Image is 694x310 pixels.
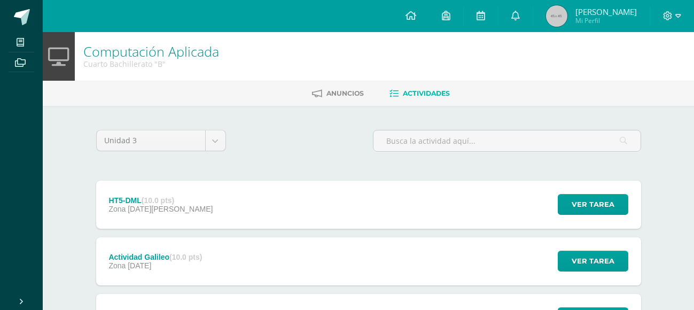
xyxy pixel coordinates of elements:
span: Anuncios [327,89,364,97]
div: Actividad Galileo [108,253,202,261]
span: Zona [108,261,126,270]
span: [DATE] [128,261,151,270]
img: 45x45 [546,5,567,27]
span: Mi Perfil [575,16,637,25]
span: Zona [108,205,126,213]
a: Unidad 3 [97,130,225,151]
a: Actividades [390,85,450,102]
a: Computación Aplicada [83,42,219,60]
button: Ver tarea [558,251,628,272]
a: Anuncios [313,85,364,102]
span: Ver tarea [572,195,614,214]
span: [DATE][PERSON_NAME] [128,205,213,213]
strong: (10.0 pts) [142,196,174,205]
h1: Computación Aplicada [83,44,219,59]
button: Ver tarea [558,194,628,215]
strong: (10.0 pts) [169,253,202,261]
div: HT5-DML [108,196,213,205]
span: Unidad 3 [105,130,197,151]
span: Ver tarea [572,251,614,271]
span: [PERSON_NAME] [575,6,637,17]
span: Actividades [403,89,450,97]
div: Cuarto Bachillerato 'B' [83,59,219,69]
input: Busca la actividad aquí... [373,130,641,151]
